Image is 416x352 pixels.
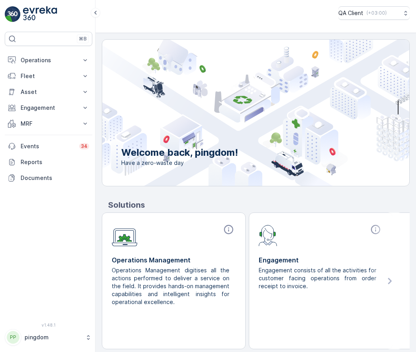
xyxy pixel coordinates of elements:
[5,68,92,84] button: Fleet
[259,255,383,265] p: Engagement
[5,100,92,116] button: Engagement
[5,6,21,22] img: logo
[5,170,92,186] a: Documents
[366,10,387,16] p: ( +03:00 )
[121,159,238,167] span: Have a zero-waste day
[108,199,410,211] p: Solutions
[23,6,57,22] img: logo_light-DOdMpM7g.png
[7,331,19,344] div: PP
[112,224,137,247] img: module-icon
[338,9,363,17] p: QA Client
[5,329,92,346] button: PPpingdom
[21,56,76,64] p: Operations
[5,116,92,132] button: MRF
[25,333,81,341] p: pingdom
[79,36,87,42] p: ⌘B
[21,104,76,112] p: Engagement
[259,224,277,246] img: module-icon
[338,6,410,20] button: QA Client(+03:00)
[81,143,88,149] p: 34
[21,120,76,128] p: MRF
[21,72,76,80] p: Fleet
[112,255,236,265] p: Operations Management
[112,266,229,306] p: Operations Management digitises all the actions performed to deliver a service on the field. It p...
[21,142,74,150] p: Events
[21,174,89,182] p: Documents
[21,88,76,96] p: Asset
[5,323,92,327] span: v 1.48.1
[67,40,409,186] img: city illustration
[5,52,92,68] button: Operations
[5,138,92,154] a: Events34
[5,84,92,100] button: Asset
[5,154,92,170] a: Reports
[121,146,238,159] p: Welcome back, pingdom!
[21,158,89,166] p: Reports
[259,266,376,290] p: Engagement consists of all the activities for customer facing operations from order receipt to in...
